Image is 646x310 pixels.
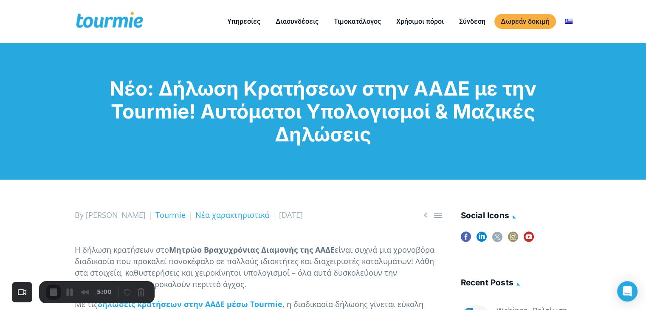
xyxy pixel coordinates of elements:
a: twitter [492,232,502,248]
a: facebook [461,232,471,248]
a: Διασυνδέσεις [269,16,325,27]
h4: social icons [461,209,572,223]
a: youtube [524,232,534,248]
span: Previous post [420,210,431,220]
a: Tourmie [155,210,186,220]
span: By [PERSON_NAME] [75,210,146,220]
a: Τιμοκατάλογος [327,16,387,27]
a: Υπηρεσίες [221,16,267,27]
a: Χρήσιμοι πόροι [390,16,450,27]
a:  [433,210,443,220]
a: Νέα χαρακτηριστικά [195,210,269,220]
p: Η δήλωση κρατήσεων στο είναι συχνά μια χρονοβόρα διαδικασία που προκαλεί πονοκέφαλο σε πολλούς ιδ... [75,244,443,290]
h1: Νέο: Δήλωση Κρατήσεων στην ΑΑΔΕ με την Tourmie! Αυτόματοι Υπολογισμοί & Μαζικές Δηλώσεις [75,77,572,146]
a: linkedin [477,232,487,248]
h4: Recent posts [461,276,572,290]
a: instagram [508,232,518,248]
a: δηλώσεις κρατήσεων στην ΑΑΔΕ μέσω Tourmie [98,299,282,309]
a: Σύνδεση [453,16,492,27]
a: Δωρεάν δοκιμή [494,14,556,29]
div: Open Intercom Messenger [617,281,638,302]
span: [DATE] [279,210,303,220]
strong: Μητρώο Βραχυχρόνιας Διαμονής της ΑΑΔΕ [169,245,335,255]
a:  [420,210,431,220]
